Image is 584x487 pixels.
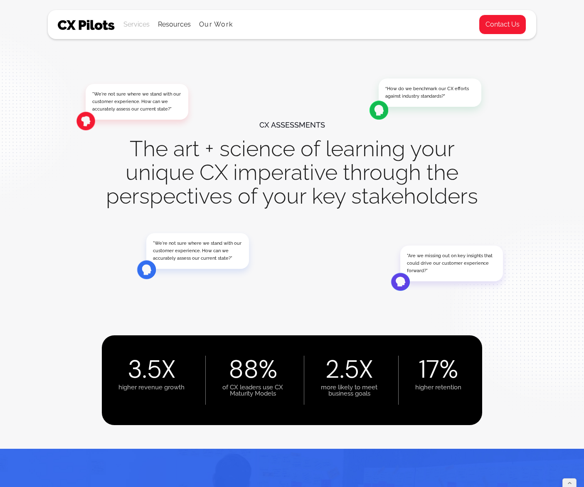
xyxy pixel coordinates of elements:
div: higher retention [415,379,461,391]
div: Services [123,10,150,39]
div: “How do we benchmark our CX efforts against industry standards?” [385,85,475,100]
div: CX ASSESSMENTS [259,113,325,137]
h1: The art + science of learning your unique CX imperative through the perspectives of your key stak... [103,137,481,208]
div: 17% [419,360,458,379]
div: 2.5X [325,360,373,379]
div: Resources [158,19,191,30]
div: Resources [158,10,191,39]
div: higher revenue growth [118,379,185,391]
div: "Are we missing out on key insights that could drive our customer experience forward?" [407,252,496,275]
div: "We're not sure where we stand with our customer experience. How can we accurately assess our cur... [92,91,182,113]
div: Services [123,19,150,30]
div: more likely to meet business goals [321,379,377,397]
div: of CX leaders use CX Maturity Models [222,379,283,397]
div: "We're not sure where we stand with our customer experience. How can we accurately assess our cur... [153,240,242,262]
div: 3.5X [128,360,176,379]
a: Contact Us [479,15,526,34]
div: 88% [229,360,277,379]
a: Our Work [199,21,233,28]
